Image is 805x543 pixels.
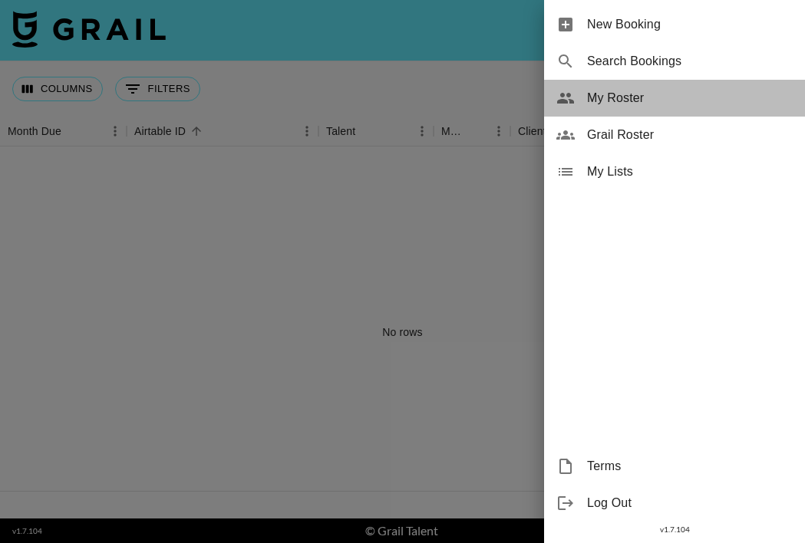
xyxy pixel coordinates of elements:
span: My Lists [587,163,793,181]
span: My Roster [587,89,793,107]
div: New Booking [544,6,805,43]
span: Search Bookings [587,52,793,71]
div: v 1.7.104 [544,522,805,538]
div: Log Out [544,485,805,522]
span: New Booking [587,15,793,34]
span: Log Out [587,494,793,512]
span: Grail Roster [587,126,793,144]
div: Search Bookings [544,43,805,80]
div: Terms [544,448,805,485]
div: Grail Roster [544,117,805,153]
span: Terms [587,457,793,476]
div: My Lists [544,153,805,190]
div: My Roster [544,80,805,117]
